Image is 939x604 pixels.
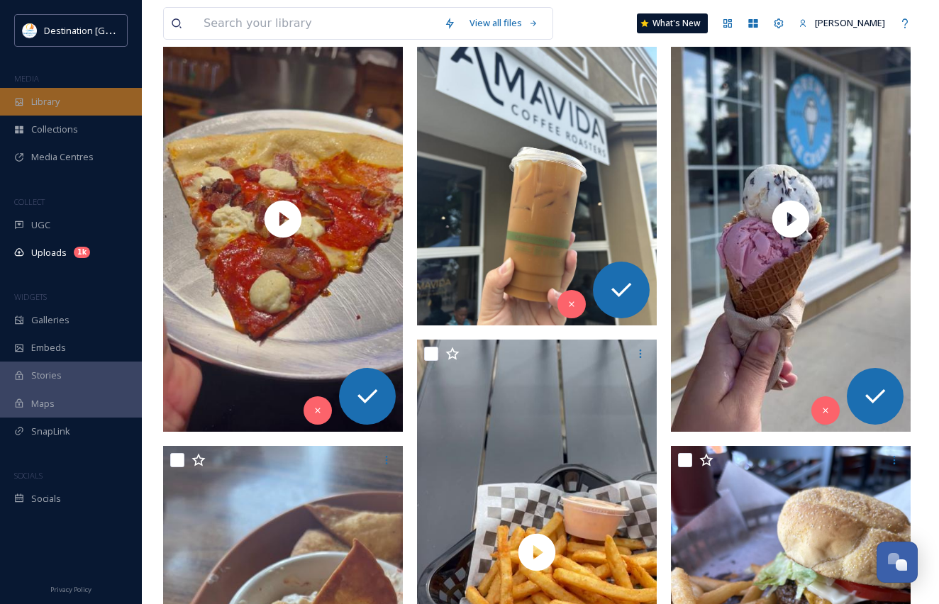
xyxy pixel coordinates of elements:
span: Stories [31,369,62,382]
button: Open Chat [877,542,918,583]
a: Privacy Policy [50,580,91,597]
span: Uploads [31,246,67,259]
span: Library [31,95,60,108]
img: download.png [23,23,37,38]
span: SOCIALS [14,470,43,481]
span: [PERSON_NAME] [815,16,885,29]
span: Privacy Policy [50,585,91,594]
span: WIDGETS [14,291,47,302]
div: 1k [74,247,90,258]
span: UGC [31,218,50,232]
img: thumbnail [671,6,911,432]
a: View all files [462,9,545,37]
span: Destination [GEOGRAPHIC_DATA] [44,23,185,37]
span: Embeds [31,341,66,354]
span: COLLECT [14,196,45,207]
a: What's New [637,13,708,33]
span: Galleries [31,313,70,327]
span: Socials [31,492,61,505]
img: ext_1756154739.799375_Social@destinationpanamacity.com-IMG_2749.jpeg [417,6,657,325]
span: SnapLink [31,425,70,438]
input: Search your library [196,8,437,39]
a: [PERSON_NAME] [791,9,892,37]
span: MEDIA [14,73,39,84]
span: Maps [31,397,55,410]
img: thumbnail [163,6,403,432]
span: Collections [31,123,78,136]
span: Media Centres [31,150,94,164]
